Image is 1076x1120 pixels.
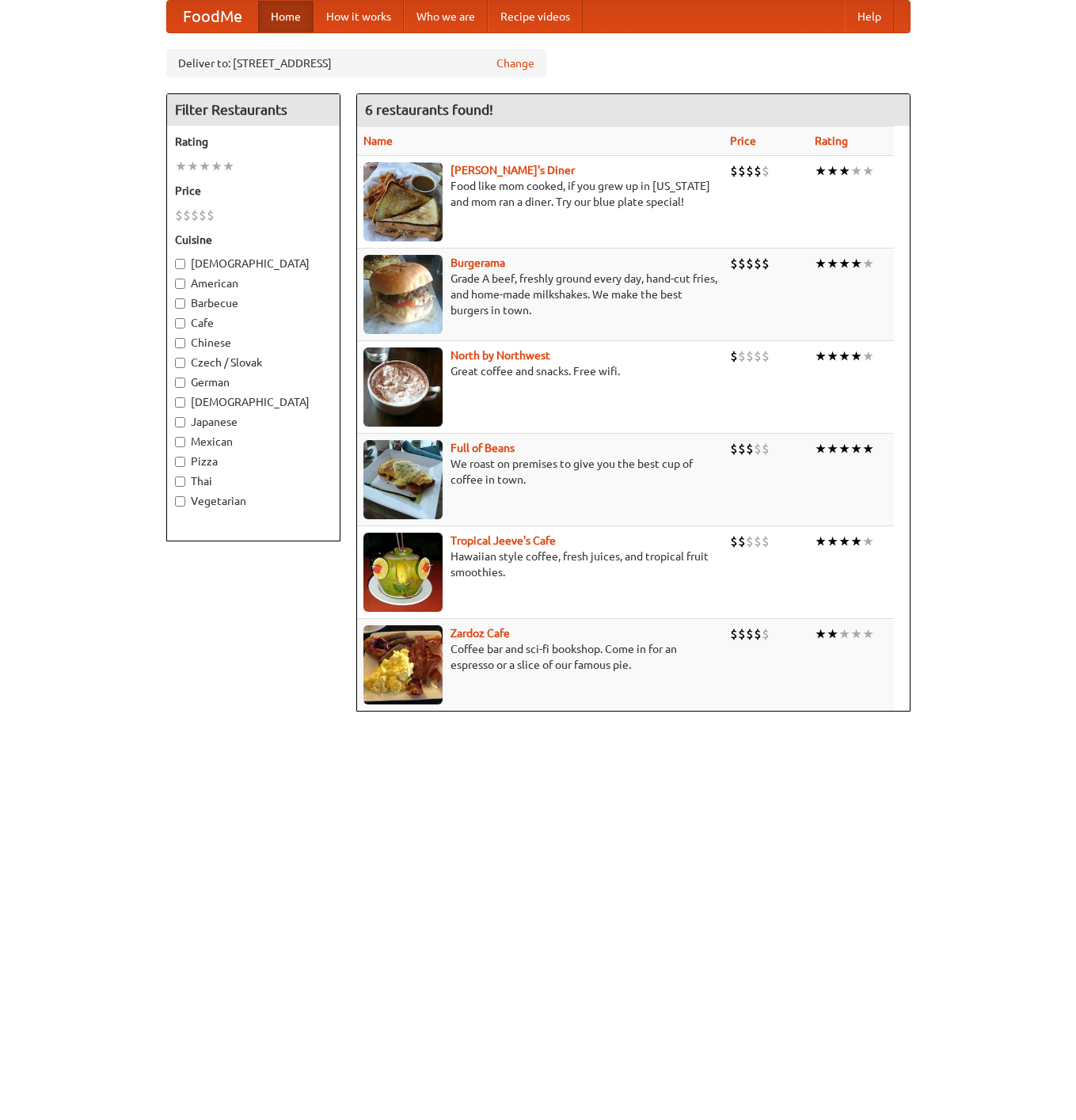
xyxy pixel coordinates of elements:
[850,440,862,457] li: ★
[730,135,756,147] a: Price
[167,1,258,32] a: FoodMe
[175,338,185,348] input: Chinese
[258,1,314,32] a: Home
[167,94,340,126] h4: Filter Restaurants
[183,207,191,224] li: $
[838,162,850,180] li: ★
[746,255,754,272] li: $
[175,378,185,388] input: German
[199,158,211,175] li: ★
[496,55,534,71] a: Change
[175,434,332,450] label: Mexican
[363,162,443,241] img: sallys.jpg
[175,454,332,469] label: Pizza
[363,135,393,147] a: Name
[815,440,827,457] li: ★
[363,440,443,519] img: beans.jpg
[175,256,332,271] label: [DEMOGRAPHIC_DATA]
[762,533,770,550] li: $
[363,456,717,488] p: We roast on premises to give you the best cup of coffee in town.
[850,533,862,550] li: ★
[730,625,738,643] li: $
[363,641,717,673] p: Coffee bar and sci-fi bookshop. Come in for an espresso or a slice of our famous pie.
[404,1,488,32] a: Who we are
[762,347,770,365] li: $
[730,347,738,365] li: $
[862,347,874,365] li: ★
[207,207,215,224] li: $
[762,162,770,180] li: $
[762,440,770,457] li: $
[175,417,185,427] input: Japanese
[363,347,443,427] img: north.jpg
[363,363,717,379] p: Great coffee and snacks. Free wifi.
[191,207,199,224] li: $
[451,164,575,177] a: [PERSON_NAME]'s Diner
[746,440,754,457] li: $
[827,533,838,550] li: ★
[838,347,850,365] li: ★
[175,259,185,269] input: [DEMOGRAPHIC_DATA]
[730,162,738,180] li: $
[738,440,746,457] li: $
[451,349,550,362] a: North by Northwest
[175,335,332,351] label: Chinese
[175,437,185,447] input: Mexican
[815,533,827,550] li: ★
[187,158,199,175] li: ★
[199,207,207,224] li: $
[862,440,874,457] li: ★
[175,414,332,430] label: Japanese
[451,534,556,547] a: Tropical Jeeve's Cafe
[451,627,510,640] a: Zardoz Cafe
[175,158,187,175] li: ★
[175,493,332,509] label: Vegetarian
[730,440,738,457] li: $
[363,533,443,612] img: jeeves.jpg
[862,533,874,550] li: ★
[738,162,746,180] li: $
[815,135,848,147] a: Rating
[175,394,332,410] label: [DEMOGRAPHIC_DATA]
[175,183,332,199] h5: Price
[314,1,404,32] a: How it works
[746,162,754,180] li: $
[363,271,717,318] p: Grade A beef, freshly ground every day, hand-cut fries, and home-made milkshakes. We make the bes...
[175,318,185,328] input: Cafe
[754,625,762,643] li: $
[738,255,746,272] li: $
[850,347,862,365] li: ★
[815,255,827,272] li: ★
[815,347,827,365] li: ★
[451,442,515,454] a: Full of Beans
[175,275,332,291] label: American
[365,102,493,117] ng-pluralize: 6 restaurants found!
[175,358,185,368] input: Czech / Slovak
[862,162,874,180] li: ★
[862,625,874,643] li: ★
[838,440,850,457] li: ★
[211,158,222,175] li: ★
[166,49,546,78] div: Deliver to: [STREET_ADDRESS]
[175,279,185,289] input: American
[827,162,838,180] li: ★
[754,533,762,550] li: $
[746,347,754,365] li: $
[746,533,754,550] li: $
[363,255,443,334] img: burgerama.jpg
[815,162,827,180] li: ★
[451,256,505,269] a: Burgerama
[175,374,332,390] label: German
[845,1,894,32] a: Help
[175,355,332,370] label: Czech / Slovak
[850,162,862,180] li: ★
[738,533,746,550] li: $
[827,255,838,272] li: ★
[838,625,850,643] li: ★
